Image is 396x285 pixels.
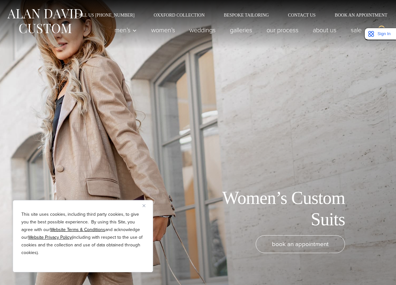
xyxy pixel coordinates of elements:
[144,24,182,36] a: Women’s
[28,234,72,241] a: Website Privacy Policy
[66,13,144,17] a: Call Us [PHONE_NUMBER]
[143,204,145,207] img: Close
[144,13,214,17] a: Oxxford Collection
[214,13,278,17] a: Bespoke Tailoring
[374,22,390,38] button: View Search Form
[278,13,325,17] a: Contact Us
[325,13,390,17] a: Book an Appointment
[107,24,371,36] nav: Primary Navigation
[272,239,329,249] span: book an appointment
[223,24,260,36] a: Galleries
[114,27,137,33] span: Men’s
[202,187,345,230] h1: Women’s Custom Suits
[306,24,344,36] a: About Us
[143,202,150,209] button: Close
[351,27,368,33] span: Sale
[66,13,390,17] nav: Secondary Navigation
[21,211,144,257] p: This site uses cookies, including third party cookies, to give you the best possible experience. ...
[182,24,223,36] a: weddings
[256,235,345,253] a: book an appointment
[260,24,306,36] a: Our Process
[50,226,105,233] a: Website Terms & Conditions
[6,7,83,35] img: Alan David Custom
